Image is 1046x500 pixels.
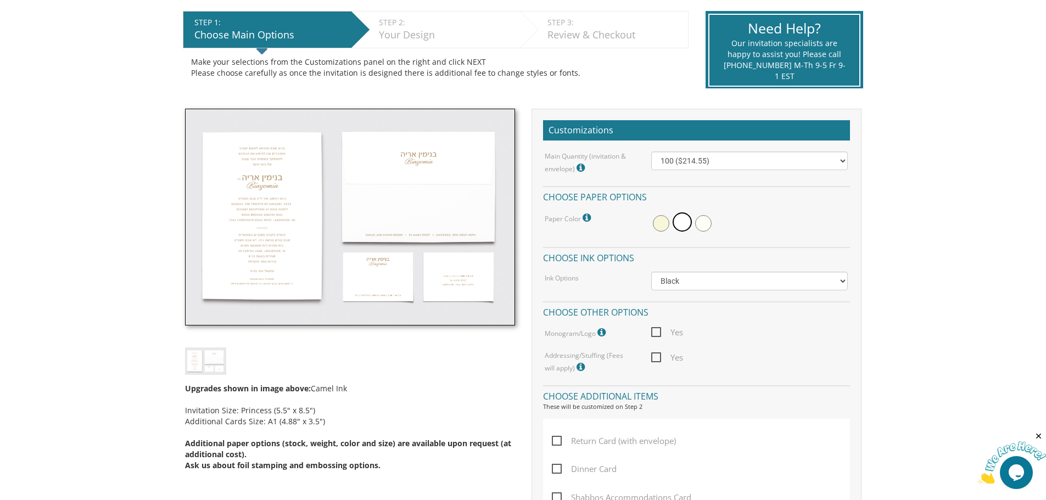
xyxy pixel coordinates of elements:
h4: Choose additional items [543,385,850,405]
div: Need Help? [723,19,846,38]
span: Yes [651,351,683,364]
div: These will be customized on Step 2 [543,402,850,411]
span: Dinner Card [552,462,617,476]
span: Upgrades shown in image above: [185,383,311,394]
img: bminv-thumb-9.jpg [185,347,226,374]
div: Your Design [379,28,514,42]
div: Our invitation specialists are happy to assist you! Please call [PHONE_NUMBER] M-Th 9-5 Fr 9-1 EST [723,38,846,82]
img: bminv-thumb-9.jpg [185,109,515,326]
span: Yes [651,325,683,339]
h4: Choose ink options [543,247,850,266]
span: Ask us about foil stamping and embossing options. [185,460,381,470]
div: STEP 3: [547,17,683,28]
h4: Choose paper options [543,186,850,205]
div: Choose Main Options [194,28,346,42]
div: STEP 2: [379,17,514,28]
div: Review & Checkout [547,28,683,42]
div: STEP 1: [194,17,346,28]
iframe: chat widget [978,431,1046,484]
span: Return Card (with envelope) [552,434,676,448]
label: Paper Color [545,211,594,225]
h2: Customizations [543,120,850,141]
h4: Choose other options [543,301,850,321]
label: Addressing/Stuffing (Fees will apply) [545,351,635,374]
div: Camel Ink Invitation Size: Princess (5.5" x 8.5") Additional Cards Size: A1 (4.88" x 3.5") [185,375,515,471]
label: Ink Options [545,273,579,283]
label: Monogram/Logo [545,325,608,340]
span: Additional paper options (stock, weight, color and size) are available upon request (at additiona... [185,438,511,459]
div: Make your selections from the Customizations panel on the right and click NEXT Please choose care... [191,57,680,78]
label: Main Quantity (invitation & envelope) [545,151,635,175]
